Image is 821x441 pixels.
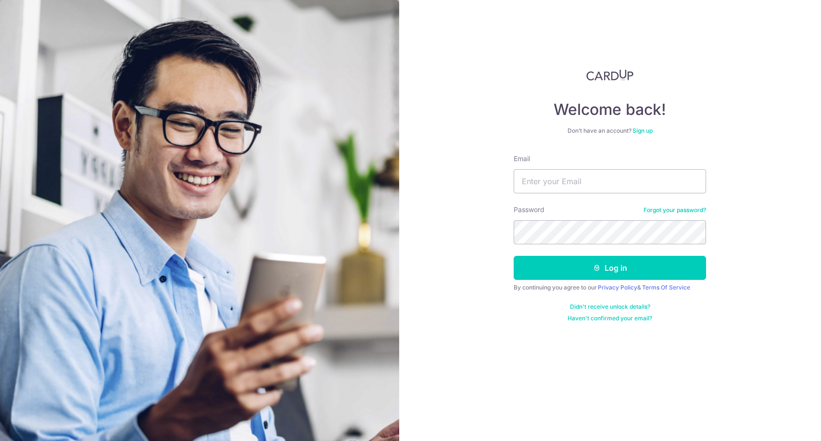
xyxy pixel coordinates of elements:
a: Sign up [632,127,653,134]
h4: Welcome back! [514,100,706,119]
div: By continuing you agree to our & [514,284,706,291]
a: Forgot your password? [644,206,706,214]
label: Password [514,205,544,214]
input: Enter your Email [514,169,706,193]
label: Email [514,154,530,164]
a: Didn't receive unlock details? [570,303,650,311]
a: Privacy Policy [598,284,637,291]
a: Haven't confirmed your email? [568,315,652,322]
button: Log in [514,256,706,280]
div: Don’t have an account? [514,127,706,135]
img: CardUp Logo [586,69,633,81]
a: Terms Of Service [642,284,690,291]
